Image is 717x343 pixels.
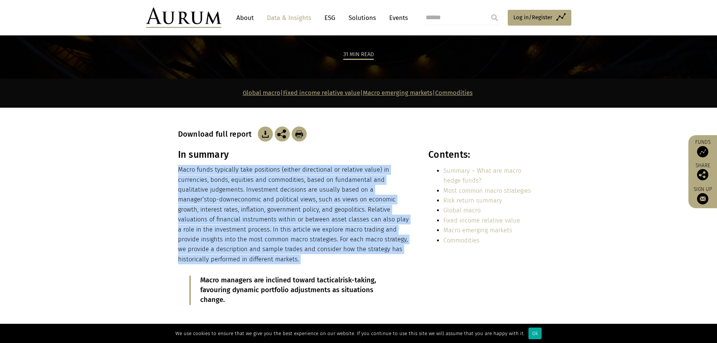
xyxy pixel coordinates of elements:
[178,130,256,139] h3: Download full report
[345,11,380,25] a: Solutions
[443,167,521,184] a: Summary – What are macro hedge funds?
[508,10,571,26] a: Log in/Register
[178,149,412,160] h3: In summary
[200,276,391,305] p: Macro managers are inclined toward tactical , favouring dynamic portfolio adjustments as situatio...
[692,163,713,180] div: Share
[263,11,315,25] a: Data & Insights
[363,89,432,96] a: Macro emerging markets
[443,237,480,244] a: Commodities
[146,8,221,28] img: Aurum
[443,187,531,194] a: Most common macro strategies
[178,165,412,264] p: Macro funds typically take positions (either directional or relative value) in currencies, bonds,...
[207,196,234,203] span: top-down
[697,169,708,180] img: Share this post
[321,11,339,25] a: ESG
[428,149,537,160] h3: Contents:
[283,89,360,96] a: Fixed income relative value
[692,139,713,157] a: Funds
[443,217,520,224] a: Fixed income relative value
[528,328,542,339] div: Ok
[385,11,408,25] a: Events
[435,89,473,96] a: Commodities
[233,11,257,25] a: About
[692,186,713,204] a: Sign up
[340,276,374,284] span: risk-taking
[443,197,502,204] a: Risk return summary
[513,13,553,22] span: Log in/Register
[697,146,708,157] img: Access Funds
[292,127,307,142] img: Download Article
[443,227,512,234] a: Macro emerging markets
[487,10,502,25] input: Submit
[258,127,273,142] img: Download Article
[697,193,708,204] img: Sign up to our newsletter
[243,89,280,96] a: Global macro
[275,127,290,142] img: Share this post
[443,207,481,214] a: Global macro
[343,50,374,60] div: 31 min read
[243,89,473,96] strong: | | |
